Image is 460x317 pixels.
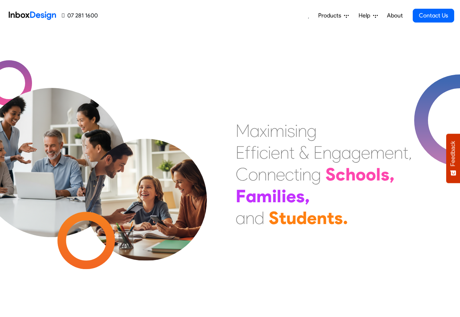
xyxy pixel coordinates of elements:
div: a [236,207,245,229]
div: c [336,163,345,185]
div: a [250,120,260,142]
div: , [389,163,395,185]
div: , [408,142,412,163]
div: f [245,142,251,163]
div: s [334,207,343,229]
div: n [298,120,307,142]
div: f [251,142,256,163]
div: t [294,163,299,185]
div: x [260,120,267,142]
div: E [313,142,323,163]
div: s [296,185,305,207]
div: F [236,185,246,207]
div: t [327,207,334,229]
div: S [325,163,336,185]
div: g [311,163,321,185]
div: d [296,207,307,229]
div: m [270,120,284,142]
div: i [268,142,271,163]
div: t [279,207,286,229]
a: About [385,8,405,23]
div: i [272,185,277,207]
a: 07 281 1600 [62,11,98,20]
div: a [246,185,256,207]
div: E [236,142,245,163]
div: n [323,142,332,163]
div: c [285,163,294,185]
img: parents_with_child.png [70,109,222,261]
div: n [317,207,327,229]
div: n [302,163,311,185]
div: s [287,120,295,142]
div: l [376,163,381,185]
div: n [280,142,289,163]
div: h [345,163,356,185]
div: n [245,207,255,229]
div: m [256,185,272,207]
div: o [366,163,376,185]
div: i [284,120,287,142]
div: i [281,185,286,207]
div: l [277,185,281,207]
a: Products [315,8,352,23]
div: e [385,142,394,163]
a: Contact Us [413,9,454,23]
div: i [267,120,270,142]
div: . [343,207,348,229]
div: c [259,142,268,163]
div: u [286,207,296,229]
div: i [295,120,298,142]
button: Feedback - Show survey [446,134,460,183]
div: M [236,120,250,142]
div: S [269,207,279,229]
div: i [299,163,302,185]
div: t [289,142,295,163]
div: n [258,163,267,185]
span: Help [359,11,373,20]
div: e [286,185,296,207]
div: n [394,142,403,163]
div: e [271,142,280,163]
a: Help [356,8,381,23]
div: m [370,142,385,163]
div: & [299,142,309,163]
div: e [361,142,370,163]
div: Maximising Efficient & Engagement, Connecting Schools, Families, and Students. [236,120,412,229]
div: s [381,163,389,185]
div: C [236,163,248,185]
div: g [351,142,361,163]
div: g [332,142,341,163]
span: Products [318,11,344,20]
div: a [341,142,351,163]
div: e [276,163,285,185]
div: d [255,207,264,229]
span: Feedback [450,141,456,166]
div: i [256,142,259,163]
div: e [307,207,317,229]
div: o [356,163,366,185]
div: , [305,185,310,207]
div: g [307,120,317,142]
div: t [403,142,408,163]
div: o [248,163,258,185]
div: n [267,163,276,185]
